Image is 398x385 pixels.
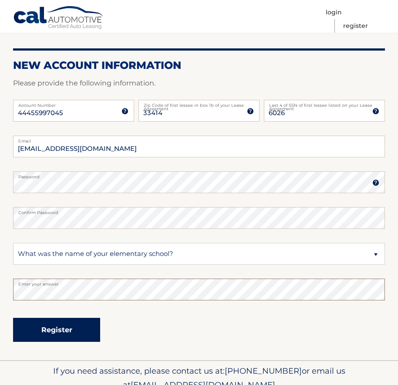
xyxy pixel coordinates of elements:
label: Confirm Password [13,207,385,214]
label: Last 4 of SSN of first lessee listed on your Lease Agreement [264,100,385,110]
label: Email [13,136,385,143]
input: Email [13,136,385,157]
label: Account Number [13,100,134,107]
h2: New Account Information [13,59,385,72]
p: Please provide the following information. [13,77,385,89]
a: Login [326,6,342,19]
span: [PHONE_NUMBER] [225,366,302,376]
input: Account Number [13,100,134,122]
keeper-lock: Open Keeper Popup [370,284,381,295]
label: Enter your answer [13,279,385,286]
input: Zip Code [138,100,260,122]
a: Cal Automotive [13,6,105,31]
label: Password [13,171,385,178]
label: Zip Code of first lessee in box 1b of your Lease Agreement [138,100,260,110]
button: Register [13,318,100,342]
a: Register [343,19,368,33]
input: SSN or EIN (last 4 digits only) [264,100,385,122]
